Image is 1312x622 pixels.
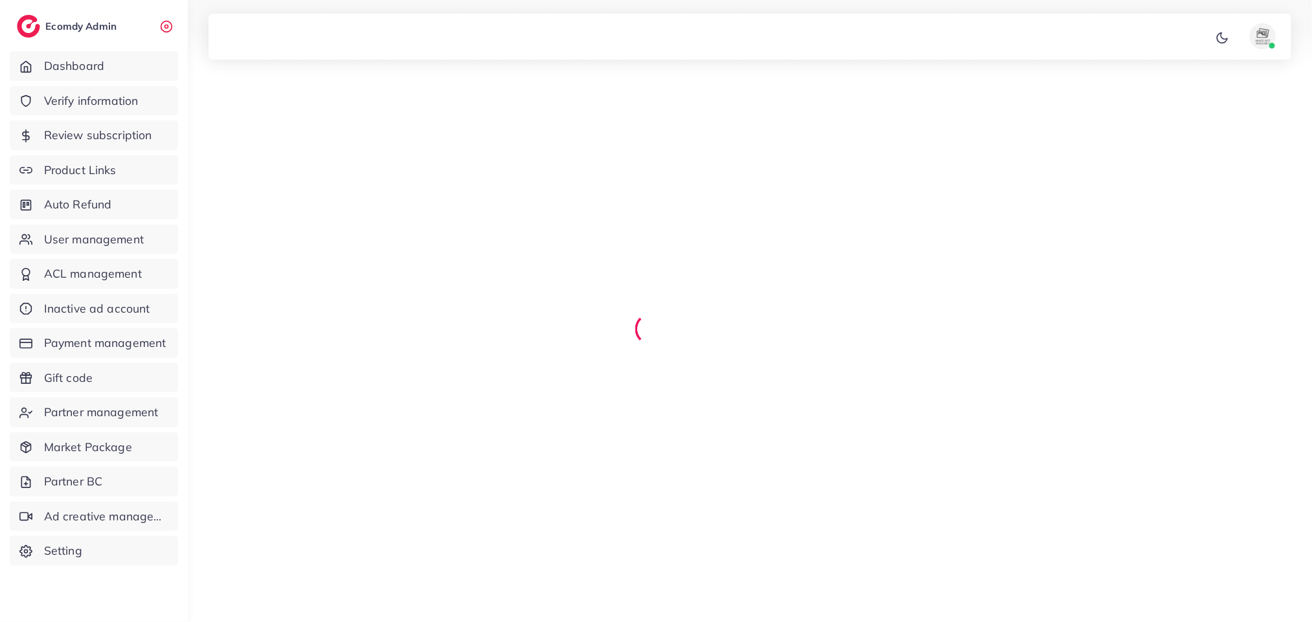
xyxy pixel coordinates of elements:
[44,335,166,351] span: Payment management
[17,15,40,38] img: logo
[44,127,152,144] span: Review subscription
[44,162,117,179] span: Product Links
[10,536,178,566] a: Setting
[10,328,178,358] a: Payment management
[44,473,103,490] span: Partner BC
[10,294,178,324] a: Inactive ad account
[1234,23,1281,49] a: avatar
[10,225,178,254] a: User management
[44,231,144,248] span: User management
[1250,23,1276,49] img: avatar
[10,155,178,185] a: Product Links
[10,363,178,393] a: Gift code
[45,20,120,32] h2: Ecomdy Admin
[44,93,139,109] span: Verify information
[10,120,178,150] a: Review subscription
[10,86,178,116] a: Verify information
[44,439,132,456] span: Market Package
[44,196,112,213] span: Auto Refund
[10,397,178,427] a: Partner management
[10,432,178,462] a: Market Package
[17,15,120,38] a: logoEcomdy Admin
[10,51,178,81] a: Dashboard
[44,542,82,559] span: Setting
[10,502,178,531] a: Ad creative management
[44,370,93,386] span: Gift code
[10,190,178,219] a: Auto Refund
[44,300,150,317] span: Inactive ad account
[44,58,104,74] span: Dashboard
[44,404,159,421] span: Partner management
[10,259,178,289] a: ACL management
[44,265,142,282] span: ACL management
[10,467,178,496] a: Partner BC
[44,508,168,525] span: Ad creative management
